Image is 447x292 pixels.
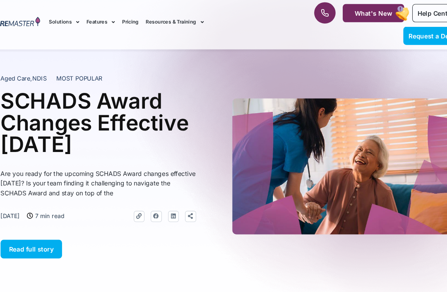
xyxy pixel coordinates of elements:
[4,21,49,31] img: CareMaster Logo
[43,201,72,210] span: 7 min read
[330,9,387,26] a: What's New
[58,12,285,39] nav: Menu
[64,74,107,82] span: MOST POPULAR
[12,161,194,189] p: Are you ready for the upcoming SCHADS Award changes effective [DATE]? Is your team finding it cha...
[125,12,141,39] a: Pricing
[400,14,433,21] span: Help Centre
[387,30,443,47] a: Request a Demo
[12,88,194,149] h1: SCHADS Award Changes Effective [DATE]
[12,228,70,245] a: Read full story
[341,14,376,21] span: What's New
[42,74,55,81] span: NDIS
[20,233,62,240] span: Read full story
[228,96,430,223] img: A heartwarming moment where a support worker in a blue uniform, with a stethoscope draped over he...
[147,12,201,39] a: Resources & Training
[92,12,119,39] a: Features
[12,202,30,209] time: [DATE]
[395,9,438,26] a: Help Centre
[58,12,86,39] a: Solutions
[392,35,438,42] span: Request a Demo
[12,74,40,81] span: Aged Care
[12,74,55,81] span: ,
